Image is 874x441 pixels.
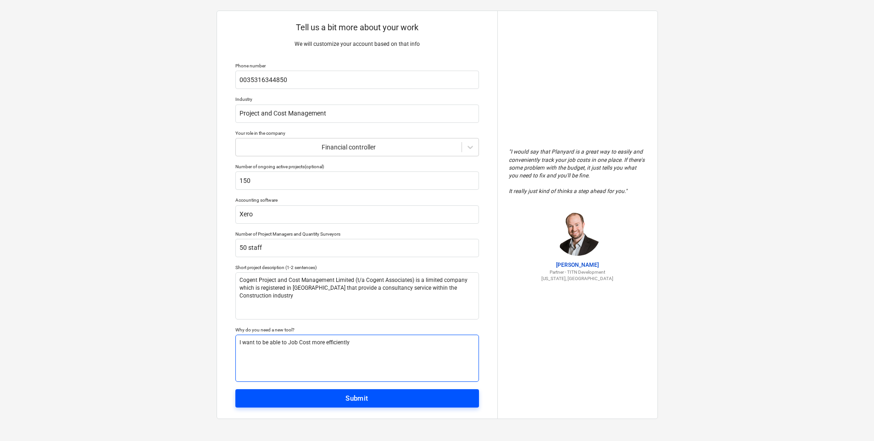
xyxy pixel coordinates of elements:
[235,239,479,257] input: Number of Project Managers and Quantity Surveyors
[235,205,479,224] input: Accounting software
[235,335,479,382] textarea: I want to be able to Job Cost more efficiently
[235,272,479,320] textarea: Cogent Project and Cost Management Limited (t/a Cogent Associates) is a limited company which is ...
[235,63,479,69] div: Phone number
[345,392,368,404] div: Submit
[235,327,479,333] div: Why do you need a new tool?
[235,105,479,123] input: Industry
[235,164,479,170] div: Number of ongoing active projects (optional)
[235,171,479,190] input: Number of ongoing active projects
[235,389,479,408] button: Submit
[235,231,479,237] div: Number of Project Managers and Quantity Surveyors
[235,71,479,89] input: Your phone number
[235,22,479,33] p: Tell us a bit more about your work
[509,148,646,195] p: " I would say that Planyard is a great way to easily and conveniently track your job costs in one...
[555,210,601,256] img: Jordan Cohen
[235,96,479,102] div: Industry
[509,261,646,269] p: [PERSON_NAME]
[235,40,479,48] p: We will customize your account based on that info
[509,269,646,275] p: Partner - TITN Development
[235,197,479,203] div: Accounting software
[509,276,646,281] p: [US_STATE], [GEOGRAPHIC_DATA]
[828,397,874,441] iframe: Chat Widget
[235,265,479,270] div: Short project description (1-2 sentences)
[235,130,479,136] div: Your role in the company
